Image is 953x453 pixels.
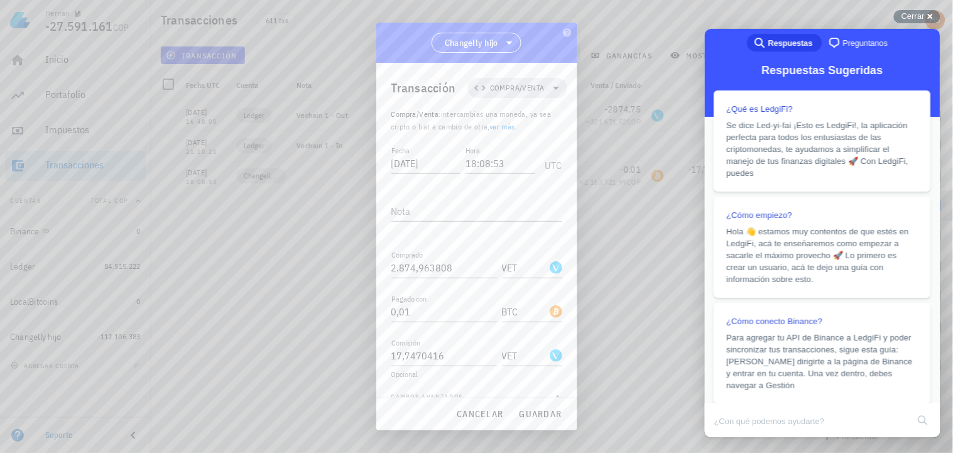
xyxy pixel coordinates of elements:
div: VET-icon [550,261,562,274]
span: Campos avanzados [391,392,464,405]
input: Moneda [502,302,547,322]
a: ver más [489,122,515,131]
span: Compra/Venta [391,109,439,119]
span: cancelar [456,408,503,420]
div: Transacción [391,78,456,98]
p: : [391,108,562,133]
span: Cerrar [901,11,925,21]
button: guardar [514,403,567,425]
div: VET-icon [550,349,562,362]
input: Moneda [502,346,547,366]
iframe: Help Scout Beacon - Live Chat, Contact Form, and Knowledge Base [705,29,940,437]
span: Compra/Venta [490,82,545,94]
button: Cerrar [894,10,940,23]
label: Fecha [391,146,410,155]
label: Pagado con [391,294,427,303]
span: guardar [519,408,562,420]
input: Moneda [502,258,547,278]
button: cancelar [451,403,508,425]
label: Hora [466,146,480,155]
span: intercambias una moneda, ya sea cripto o fiat a cambio de otra, . [391,109,552,131]
span: Changelly hijo [445,36,498,49]
label: Comprado [391,250,423,259]
div: BTC-icon [550,305,562,318]
div: Opcional [391,371,562,378]
label: Comisión [391,338,420,347]
div: UTC [540,146,562,177]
